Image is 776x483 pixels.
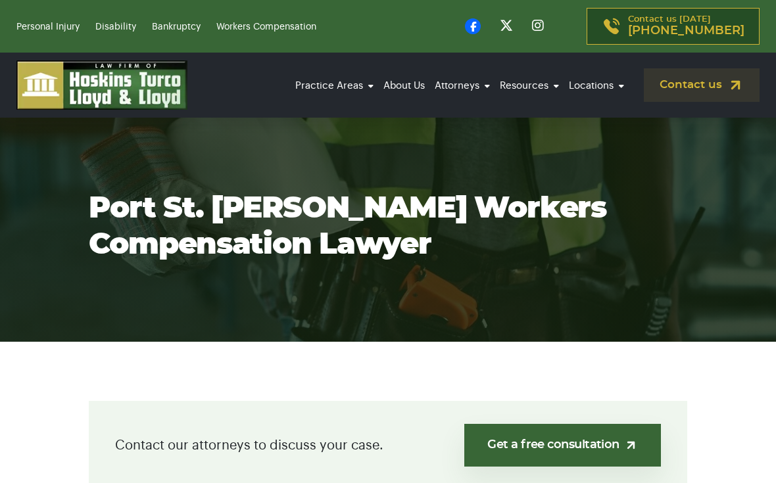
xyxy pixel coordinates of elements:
a: Practice Areas [292,68,377,104]
a: About Us [380,68,428,104]
img: logo [16,60,187,110]
a: Contact us [644,68,760,102]
a: Personal Injury [16,22,80,32]
span: [PHONE_NUMBER] [628,24,744,37]
h1: Port St. [PERSON_NAME] Workers Compensation Lawyer [89,191,687,263]
a: Contact us [DATE][PHONE_NUMBER] [587,8,760,45]
a: Attorneys [431,68,493,104]
a: Disability [95,22,136,32]
a: Workers Compensation [216,22,316,32]
img: arrow-up-right-light.svg [624,438,638,452]
p: Contact us [DATE] [628,15,744,37]
a: Get a free consultation [464,424,661,467]
a: Resources [497,68,562,104]
a: Bankruptcy [152,22,201,32]
a: Locations [566,68,627,104]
